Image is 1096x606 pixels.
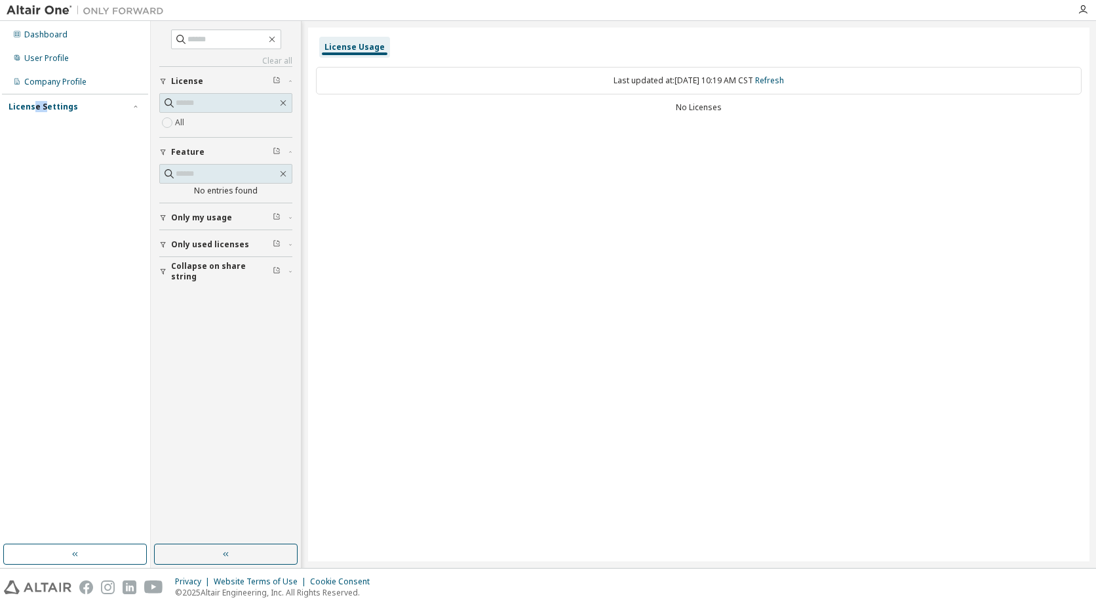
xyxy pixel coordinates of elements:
button: License [159,67,292,96]
p: © 2025 Altair Engineering, Inc. All Rights Reserved. [175,587,378,598]
button: Feature [159,138,292,167]
a: Clear all [159,56,292,66]
button: Only my usage [159,203,292,232]
span: Clear filter [273,76,281,87]
span: License [171,76,203,87]
span: Clear filter [273,266,281,277]
button: Only used licenses [159,230,292,259]
div: No Licenses [316,102,1082,113]
span: Only used licenses [171,239,249,250]
img: instagram.svg [101,580,115,594]
span: Clear filter [273,212,281,223]
div: Website Terms of Use [214,576,310,587]
span: Only my usage [171,212,232,223]
div: License Settings [9,102,78,112]
div: Company Profile [24,77,87,87]
div: Privacy [175,576,214,587]
span: Clear filter [273,239,281,250]
img: linkedin.svg [123,580,136,594]
img: youtube.svg [144,580,163,594]
span: Feature [171,147,205,157]
div: Last updated at: [DATE] 10:19 AM CST [316,67,1082,94]
img: Altair One [7,4,170,17]
div: User Profile [24,53,69,64]
span: Collapse on share string [171,261,273,282]
div: No entries found [159,186,292,196]
label: All [175,115,187,131]
div: Cookie Consent [310,576,378,587]
button: Collapse on share string [159,257,292,286]
img: facebook.svg [79,580,93,594]
div: License Usage [324,42,385,52]
img: altair_logo.svg [4,580,71,594]
span: Clear filter [273,147,281,157]
a: Refresh [755,75,784,86]
div: Dashboard [24,30,68,40]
